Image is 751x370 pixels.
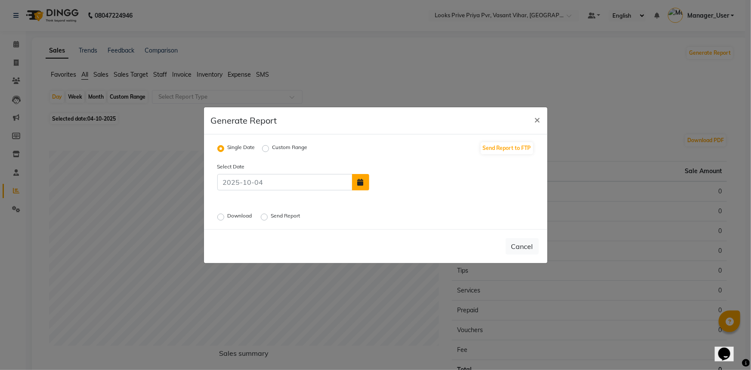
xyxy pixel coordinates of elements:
[228,143,255,154] label: Single Date
[715,336,742,361] iframe: chat widget
[211,163,294,171] label: Select Date
[228,212,254,222] label: Download
[506,238,539,255] button: Cancel
[272,143,308,154] label: Custom Range
[217,174,352,190] input: 2025-10-04
[528,107,547,131] button: Close
[481,142,533,154] button: Send Report to FTP
[211,114,277,127] h5: Generate Report
[535,113,541,126] span: ×
[271,212,302,222] label: Send Report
